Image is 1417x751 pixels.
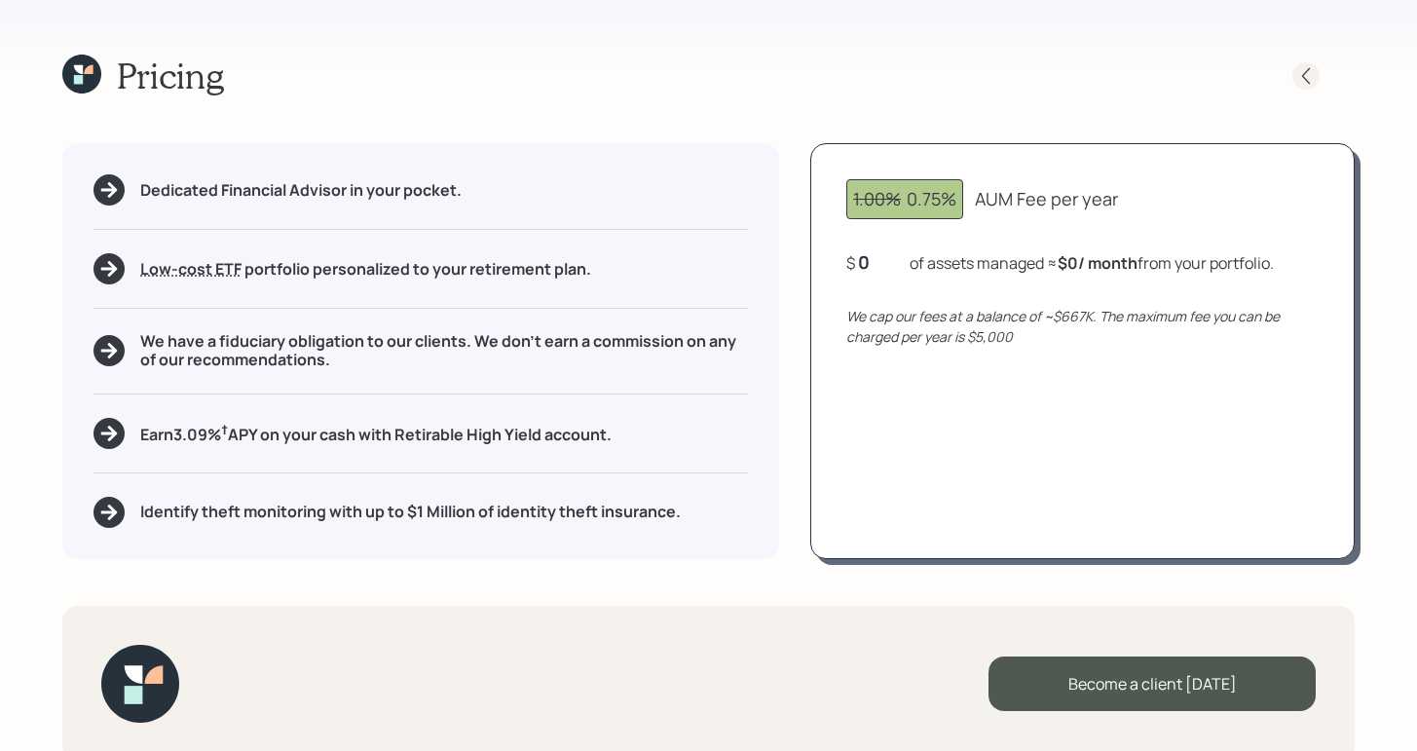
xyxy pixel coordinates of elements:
h5: Dedicated Financial Advisor in your pocket. [140,181,462,200]
i: We cap our fees at a balance of ~$667K. The maximum fee you can be charged per year is $5,000 [846,307,1280,346]
div: AUM Fee per year [975,186,1118,212]
div: 0.75% [853,186,956,212]
span: 1.00% [853,187,901,210]
h1: Pricing [117,55,224,96]
h5: Identify theft monitoring with up to $1 Million of identity theft insurance. [140,503,681,521]
div: 0 [858,250,907,274]
h5: We have a fiduciary obligation to our clients. We don't earn a commission on any of our recommend... [140,332,748,369]
h5: portfolio personalized to your retirement plan. [140,260,591,279]
sup: † [221,421,228,438]
b: $0 / month [1058,252,1137,274]
div: $ of assets managed ≈ from your portfolio . [846,250,1274,275]
div: Become a client [DATE] [988,657,1316,711]
span: Low-cost ETF [140,258,242,280]
h5: Earn 3.09 % APY on your cash with Retirable High Yield account. [140,421,612,445]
